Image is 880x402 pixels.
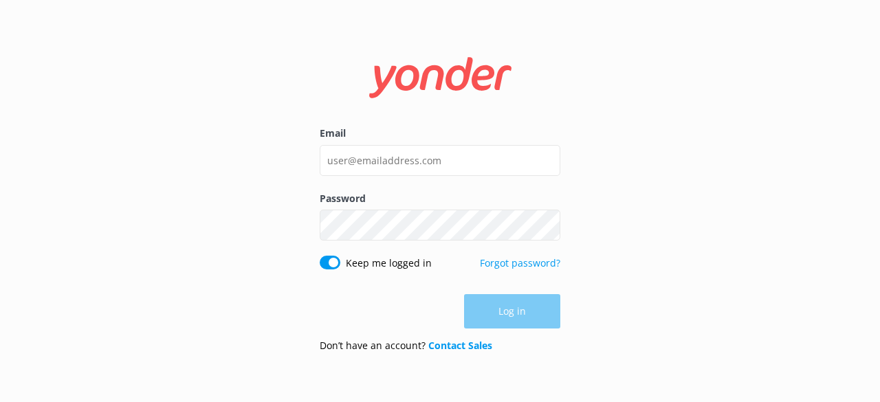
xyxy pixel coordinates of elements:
[428,339,492,352] a: Contact Sales
[320,145,560,176] input: user@emailaddress.com
[320,191,560,206] label: Password
[480,256,560,269] a: Forgot password?
[320,338,492,353] p: Don’t have an account?
[320,126,560,141] label: Email
[533,212,560,239] button: Show password
[346,256,432,271] label: Keep me logged in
